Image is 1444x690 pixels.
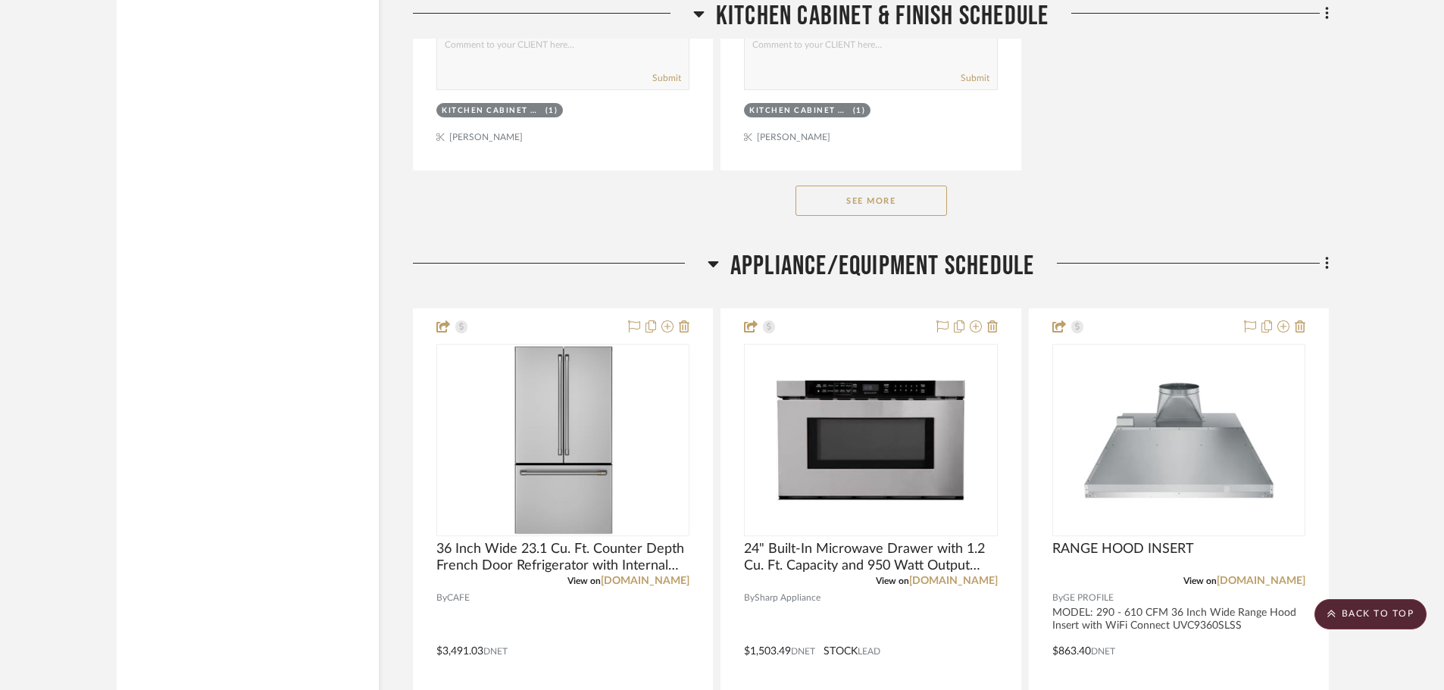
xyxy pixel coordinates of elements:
span: View on [567,576,601,585]
button: Submit [652,71,681,85]
img: 36 Inch Wide 23.1 Cu. Ft. Counter Depth French Door Refrigerator with Internal Dispenser and Wi-F... [468,345,658,535]
a: [DOMAIN_NAME] [909,576,998,586]
a: [DOMAIN_NAME] [1217,576,1305,586]
div: 0 [745,345,996,535]
img: 24" Built-In Microwave Drawer with 1.2 Cu. Ft. Capacity and 950 Watt Output Power and Angled Touc... [776,345,965,535]
button: See More [795,186,947,216]
scroll-to-top-button: BACK TO TOP [1314,599,1427,629]
button: Submit [961,71,989,85]
span: Appliance/Equipment Schedule [730,250,1035,283]
a: [DOMAIN_NAME] [601,576,689,586]
div: (1) [545,105,558,117]
span: View on [1183,576,1217,585]
img: RANGE HOOD INSERT [1084,345,1274,535]
div: Kitchen Cabinet & Finish Schedule [442,105,542,117]
div: Kitchen Cabinet & Finish Schedule [749,105,849,117]
span: Sharp Appliance [755,591,820,605]
span: GE PROFILE [1063,591,1114,605]
div: (1) [853,105,866,117]
span: RANGE HOOD INSERT [1052,541,1194,557]
span: 36 Inch Wide 23.1 Cu. Ft. Counter Depth French Door Refrigerator with Internal Dispenser and Wi-F... [436,541,689,574]
span: By [744,591,755,605]
span: CAFE [447,591,470,605]
span: 24" Built-In Microwave Drawer with 1.2 Cu. Ft. Capacity and 950 Watt Output Power and Angled Touc... [744,541,997,574]
span: By [1052,591,1063,605]
span: View on [876,576,909,585]
span: By [436,591,447,605]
